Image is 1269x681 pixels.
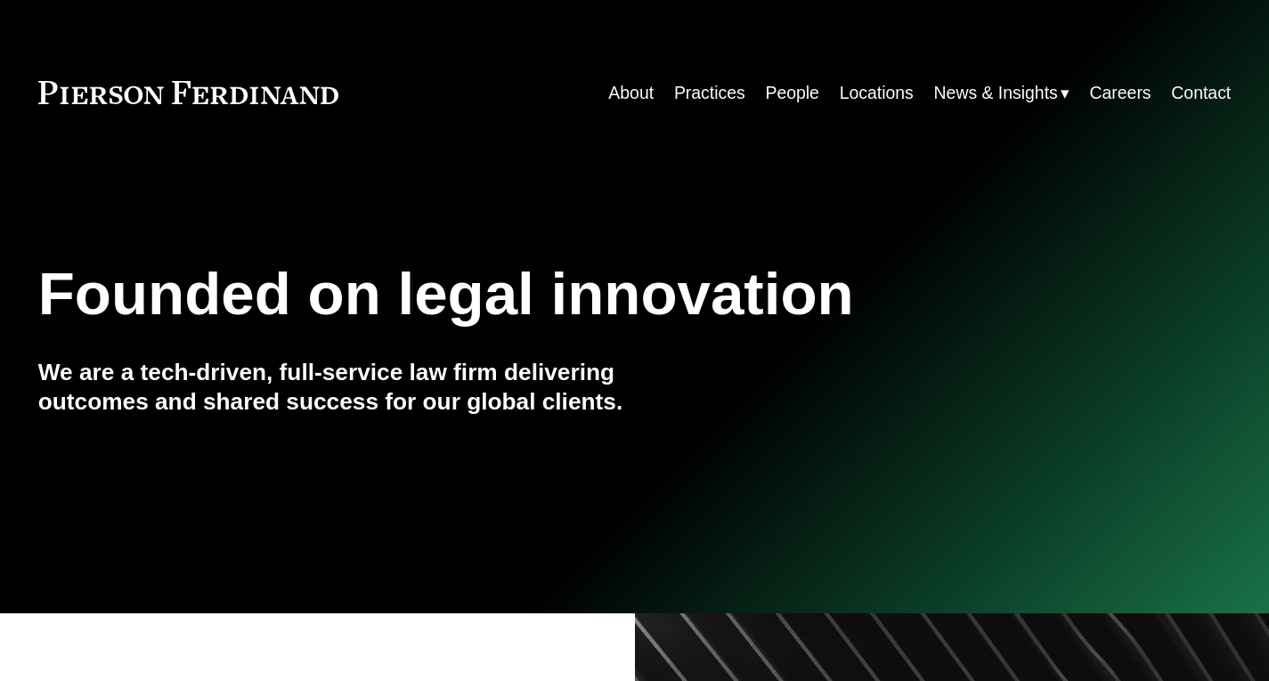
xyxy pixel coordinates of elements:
span: News & Insights [934,77,1058,109]
h4: We are a tech-driven, full-service law firm delivering outcomes and shared success for our global... [38,358,635,418]
a: Careers [1090,76,1151,110]
a: Contact [1171,76,1231,110]
h1: Founded on legal innovation [38,260,1032,328]
a: People [765,76,818,110]
a: About [608,76,654,110]
a: folder dropdown [934,76,1070,110]
a: Locations [840,76,914,110]
a: Practices [674,76,745,110]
